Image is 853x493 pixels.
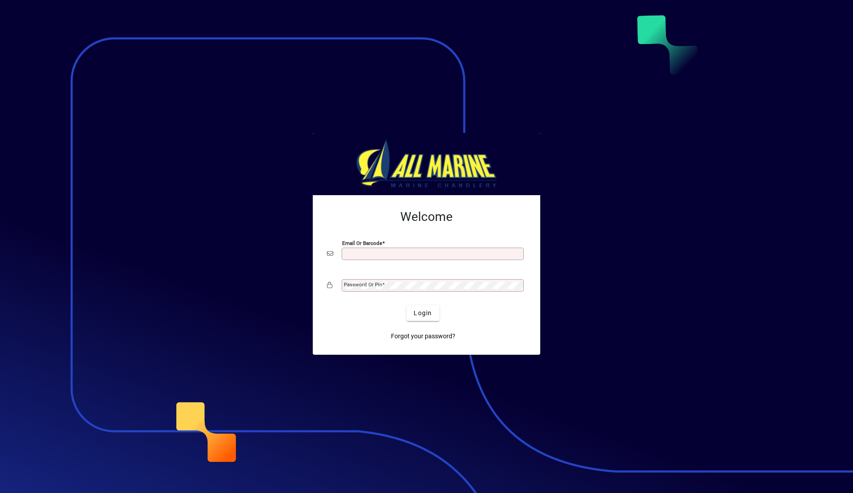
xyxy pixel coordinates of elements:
[391,332,455,341] span: Forgot your password?
[407,305,439,321] button: Login
[387,328,459,344] a: Forgot your password?
[327,209,526,224] h2: Welcome
[414,309,432,318] span: Login
[344,281,382,288] mat-label: Password or Pin
[342,240,382,246] mat-label: Email or Barcode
